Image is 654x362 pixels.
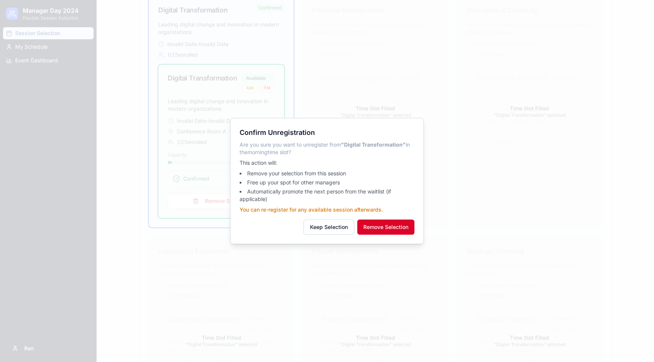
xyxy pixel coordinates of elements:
[357,220,414,235] button: Remove Selection
[240,179,414,186] li: Free up your spot for other managers
[341,141,406,148] strong: " Digital Transformation "
[240,159,414,167] p: This action will:
[240,188,414,203] li: Automatically promote the next person from the waitlist (if applicable)
[240,127,414,138] h2: Confirm Unregistration
[304,220,354,235] button: Keep Selection
[240,170,414,177] li: Remove your selection from this session
[240,141,414,156] p: Are you sure you want to unregister from in the morning time slot?
[240,206,414,213] p: You can re-register for any available session afterwards.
